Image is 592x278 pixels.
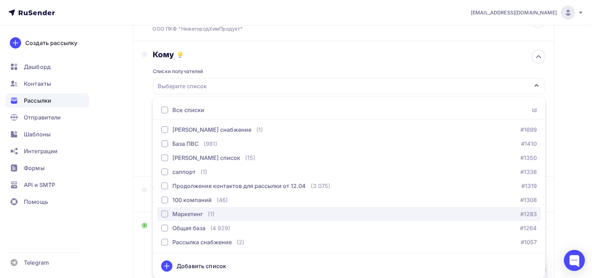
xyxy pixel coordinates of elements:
[208,210,215,218] div: (1)
[172,154,240,162] div: [PERSON_NAME] список
[177,262,226,270] div: Добавить список
[25,39,77,47] div: Создать рассылку
[200,168,207,176] div: (1)
[172,196,212,204] div: 100 компаний
[24,258,49,267] span: Telegram
[172,106,204,114] div: Все списки
[153,78,545,95] button: Выберите список
[24,198,48,206] span: Помощь
[24,113,61,122] span: Отправители
[6,77,89,91] a: Контакты
[521,125,537,134] a: #1699
[521,196,537,204] a: #1308
[24,164,45,172] span: Формы
[172,238,232,246] div: Рассылка снабжение
[24,63,51,71] span: Дашборд
[256,125,263,134] div: (1)
[471,9,557,16] span: [EMAIL_ADDRESS][DOMAIN_NAME]
[245,154,255,162] div: (15)
[471,6,584,20] a: [EMAIL_ADDRESS][DOMAIN_NAME]
[522,182,537,190] a: #1319
[311,182,330,190] div: (3 075)
[6,60,89,74] a: Дашборд
[24,96,51,105] span: Рассылки
[172,210,203,218] div: Маркетинг
[172,140,199,148] div: База ПВС
[6,161,89,175] a: Формы
[520,224,537,232] a: #1264
[153,68,203,75] div: Списки получателей
[237,238,244,246] div: (2)
[153,50,545,59] div: Кому
[172,182,306,190] div: Продолжение контактов для рассылки от 12.04
[521,140,537,148] a: #1410
[155,80,210,92] div: Выберите список
[24,130,51,138] span: Шаблоны
[210,224,230,232] div: (4 929)
[521,154,537,162] a: #1350
[172,125,251,134] div: [PERSON_NAME] снабжение
[6,127,89,141] a: Шаблоны
[532,106,537,114] div: id
[6,110,89,124] a: Отправители
[6,93,89,108] a: Рассылки
[24,79,51,88] span: Контакты
[152,25,289,32] div: ООО ПКФ "НижегородХимПродукт"
[24,181,55,189] span: API и SMTP
[172,224,205,232] div: Общая база
[521,168,537,176] a: #1338
[217,196,228,204] div: (46)
[172,168,196,176] div: саппорт
[24,147,58,155] span: Интеграции
[521,210,537,218] a: #1283
[204,140,217,148] div: (981)
[521,238,537,246] a: #1057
